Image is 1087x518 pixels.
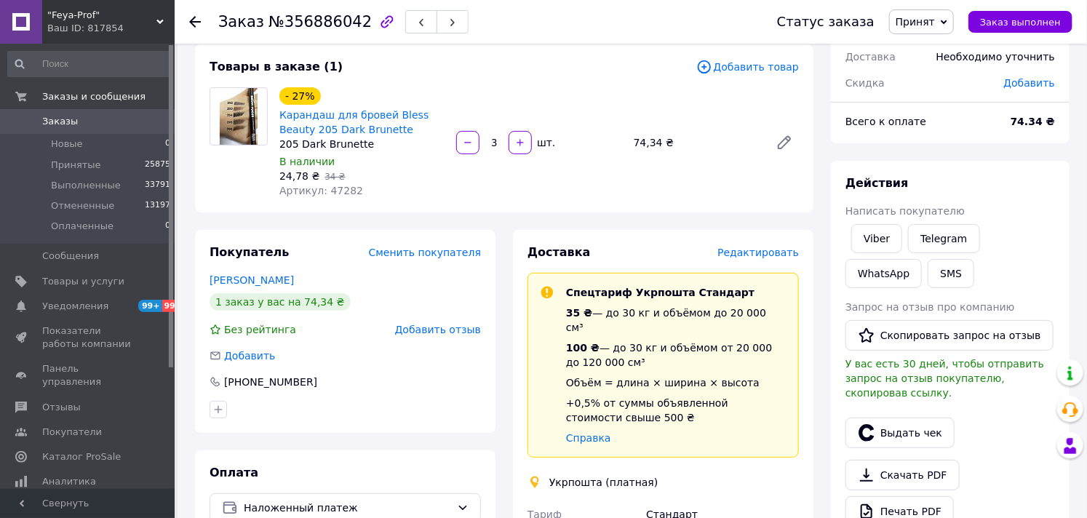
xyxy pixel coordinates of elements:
div: Укрпошта (платная) [546,475,662,490]
span: Принятые [51,159,101,172]
span: Скидка [845,77,885,89]
span: Отзывы [42,401,81,414]
span: 33791 [145,179,170,192]
button: Выдать чек [845,418,955,448]
b: 74.34 ₴ [1011,116,1055,127]
div: Вернуться назад [189,15,201,29]
span: Редактировать [717,247,799,258]
div: 205 Dark Brunette [279,137,445,151]
span: Артикул: 47282 [279,185,363,196]
span: Товары в заказе (1) [210,60,343,73]
span: Заказы [42,115,78,128]
span: Принят [896,16,935,28]
a: Карандаш для бровей Bless Beauty 205 Dark Brunette [279,109,429,135]
span: Аналитика [42,475,96,488]
a: Скачать PDF [845,460,960,490]
span: "Feya-Prof" [47,9,156,22]
span: Заказ [218,13,264,31]
div: 1 заказ у вас на 74,34 ₴ [210,293,351,311]
a: Редактировать [770,128,799,157]
span: 99+ [138,300,162,312]
span: 100 ₴ [566,342,600,354]
a: [PERSON_NAME] [210,274,294,286]
span: Выполненные [51,179,121,192]
span: 0 [165,138,170,151]
div: - 27% [279,87,321,105]
div: Необходимо уточнить [928,41,1064,73]
button: SMS [928,259,974,288]
div: 74,34 ₴ [628,132,764,153]
span: №356886042 [268,13,372,31]
button: Заказ выполнен [968,11,1072,33]
div: +0,5% от суммы объявленной стоимости свыше 500 ₴ [566,396,787,425]
span: Без рейтинга [224,324,296,335]
span: Товары и услуги [42,275,124,288]
input: Поиск [7,51,172,77]
a: Viber [851,224,902,253]
span: Доставка [527,245,591,259]
div: Статус заказа [777,15,875,29]
div: — до 30 кг и объёмом от 20 000 до 120 000 см³ [566,340,787,370]
span: Показатели работы компании [42,324,135,351]
span: Спецтариф Укрпошта Стандарт [566,287,754,298]
span: 35 ₴ [566,307,592,319]
span: Добавить отзыв [395,324,481,335]
span: Добавить [224,350,275,362]
span: Всего к оплате [845,116,926,127]
span: 0 [165,220,170,233]
span: 34 ₴ [324,172,345,182]
div: — до 30 кг и объёмом до 20 000 см³ [566,306,787,335]
img: Карандаш для бровей Bless Beauty 205 Dark Brunette [220,88,257,145]
span: Сменить покупателя [369,247,481,258]
span: Добавить [1004,77,1055,89]
span: Запрос на отзыв про компанию [845,301,1015,313]
span: 25875 [145,159,170,172]
span: Каталог ProSale [42,450,121,463]
a: Справка [566,432,611,444]
span: 99+ [162,300,186,312]
div: шт. [533,135,557,150]
span: Сообщения [42,250,99,263]
span: Добавить товар [696,59,799,75]
div: [PHONE_NUMBER] [223,375,319,389]
span: Покупатель [210,245,289,259]
span: Отмененные [51,199,114,212]
span: 24,78 ₴ [279,170,319,182]
span: Уведомления [42,300,108,313]
span: 13197 [145,199,170,212]
span: Заказы и сообщения [42,90,146,103]
span: Покупатели [42,426,102,439]
span: Написать покупателю [845,205,965,217]
div: Объём = длина × ширина × высота [566,375,787,390]
span: Новые [51,138,83,151]
span: Заказ выполнен [980,17,1061,28]
span: Наложенный платеж [244,500,451,516]
span: Оплата [210,466,258,479]
a: Telegram [908,224,979,253]
span: У вас есть 30 дней, чтобы отправить запрос на отзыв покупателю, скопировав ссылку. [845,358,1044,399]
span: Панель управления [42,362,135,388]
span: В наличии [279,156,335,167]
button: Скопировать запрос на отзыв [845,320,1054,351]
span: Доставка [845,51,896,63]
div: Ваш ID: 817854 [47,22,175,35]
span: Оплаченные [51,220,114,233]
span: Действия [845,176,909,190]
a: WhatsApp [845,259,922,288]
